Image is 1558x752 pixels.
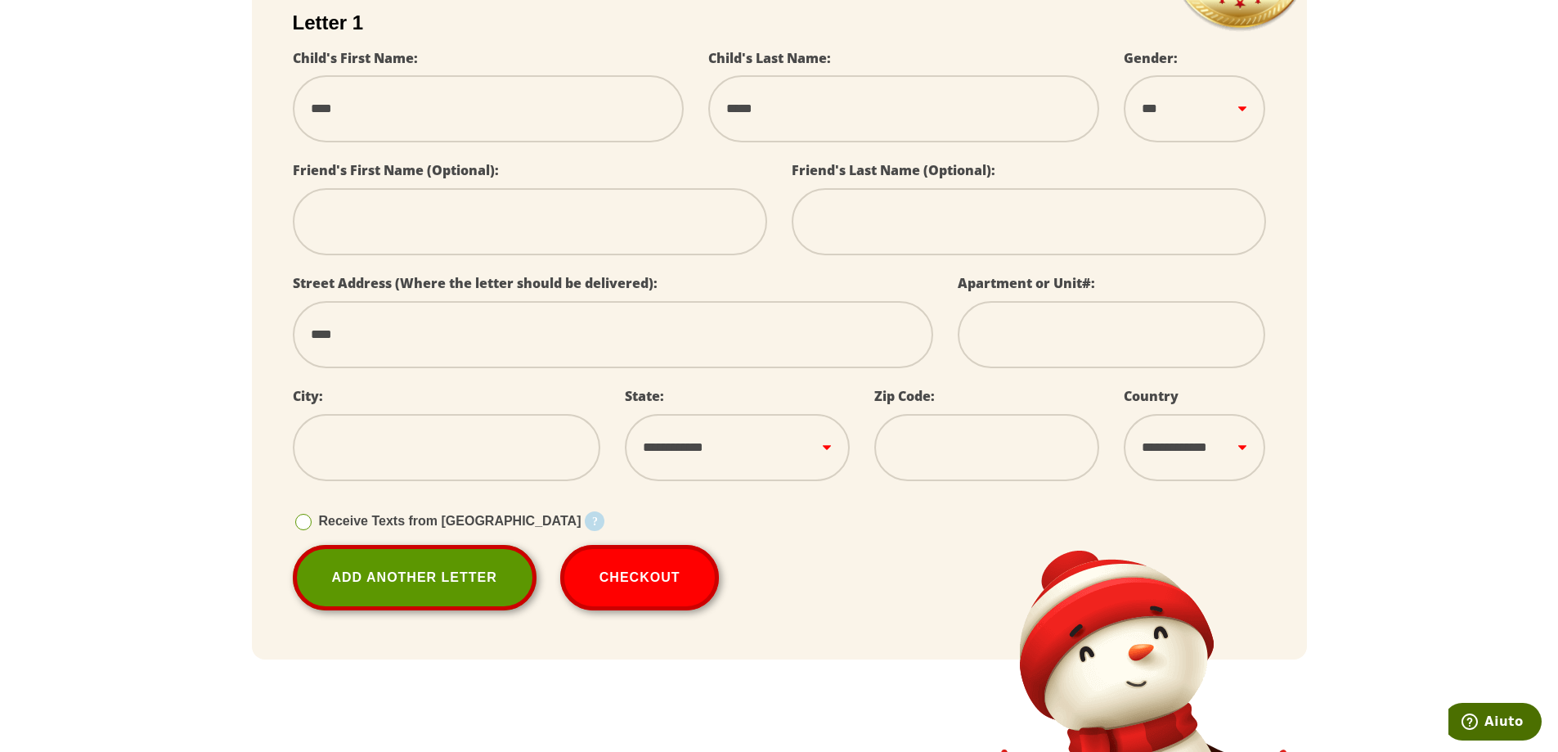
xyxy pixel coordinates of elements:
[293,545,537,610] a: Add Another Letter
[1124,387,1179,405] label: Country
[958,274,1095,292] label: Apartment or Unit#:
[560,545,720,610] button: Checkout
[293,387,323,405] label: City:
[708,49,831,67] label: Child's Last Name:
[293,11,1266,34] h2: Letter 1
[874,387,935,405] label: Zip Code:
[293,49,418,67] label: Child's First Name:
[319,514,581,528] span: Receive Texts from [GEOGRAPHIC_DATA]
[625,387,664,405] label: State:
[293,274,658,292] label: Street Address (Where the letter should be delivered):
[1448,703,1542,744] iframe: Apre un widget che permette di trovare ulteriori informazioni
[792,161,995,179] label: Friend's Last Name (Optional):
[1124,49,1178,67] label: Gender:
[293,161,499,179] label: Friend's First Name (Optional):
